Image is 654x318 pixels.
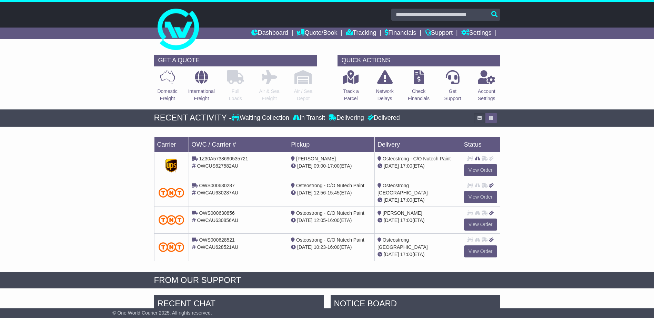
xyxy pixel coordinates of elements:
span: [DATE] [297,218,312,223]
span: OWCUS627582AU [197,163,238,169]
a: InternationalFreight [188,70,215,106]
span: © One World Courier 2025. All rights reserved. [112,310,212,316]
span: Osteostrong - C/O Nutech Paint [383,156,451,161]
span: OWS000628521 [199,237,235,243]
div: Delivering [327,114,366,122]
div: - (ETA) [291,189,372,197]
div: Waiting Collection [232,114,291,122]
img: TNT_Domestic.png [159,188,184,197]
span: [PERSON_NAME] [296,156,336,161]
div: - (ETA) [291,217,372,224]
span: 15:45 [328,190,340,195]
p: International Freight [188,88,215,102]
span: 10:23 [314,244,326,250]
span: 1Z30A5738690535721 [199,156,248,161]
div: RECENT ACTIVITY - [154,113,232,123]
a: GetSupport [444,70,461,106]
span: 16:00 [328,218,340,223]
span: 17:00 [400,197,412,203]
span: [DATE] [297,244,312,250]
div: (ETA) [378,162,458,170]
div: GET A QUOTE [154,55,317,66]
a: Financials [385,28,416,39]
a: NetworkDelays [375,70,394,106]
td: Pickup [288,137,375,152]
span: Osteostrong - C/O Nutech Paint [296,237,364,243]
span: [DATE] [384,163,399,169]
span: [DATE] [384,197,399,203]
div: (ETA) [378,197,458,204]
a: View Order [464,191,497,203]
span: 17:00 [400,252,412,257]
div: (ETA) [378,251,458,258]
p: Account Settings [478,88,495,102]
p: Track a Parcel [343,88,359,102]
a: Settings [461,28,492,39]
a: CheckFinancials [408,70,430,106]
span: [DATE] [297,163,312,169]
a: View Order [464,245,497,257]
span: 09:00 [314,163,326,169]
span: [DATE] [384,218,399,223]
p: Get Support [444,88,461,102]
span: Osteostrong - C/O Nutech Paint [296,210,364,216]
img: TNT_Domestic.png [159,215,184,224]
span: [PERSON_NAME] [383,210,422,216]
span: 17:00 [328,163,340,169]
a: Dashboard [251,28,288,39]
div: - (ETA) [291,162,372,170]
span: OWS000630856 [199,210,235,216]
div: RECENT CHAT [154,295,324,314]
p: Full Loads [227,88,244,102]
img: GetCarrierServiceDarkLogo [165,159,177,172]
a: View Order [464,164,497,176]
span: Osteostrong - C/O Nutech Paint [296,183,364,188]
span: OWCAU628521AU [197,244,238,250]
span: 16:00 [328,244,340,250]
div: (ETA) [378,217,458,224]
div: In Transit [291,114,327,122]
a: DomesticFreight [157,70,178,106]
p: Air / Sea Depot [294,88,313,102]
p: Domestic Freight [157,88,177,102]
a: AccountSettings [477,70,496,106]
td: Carrier [154,137,189,152]
span: 17:00 [400,163,412,169]
span: 12:05 [314,218,326,223]
td: Status [461,137,500,152]
span: OWCAU630287AU [197,190,238,195]
span: Osteostrong [GEOGRAPHIC_DATA] [378,237,428,250]
td: OWC / Carrier # [189,137,288,152]
span: Osteostrong [GEOGRAPHIC_DATA] [378,183,428,195]
p: Air & Sea Freight [259,88,280,102]
div: FROM OUR SUPPORT [154,275,500,285]
a: Quote/Book [296,28,337,39]
div: NOTICE BOARD [331,295,500,314]
span: [DATE] [297,190,312,195]
span: [DATE] [384,252,399,257]
p: Network Delays [376,88,393,102]
a: View Order [464,219,497,231]
a: Support [425,28,453,39]
div: - (ETA) [291,244,372,251]
p: Check Financials [408,88,430,102]
a: Tracking [346,28,376,39]
span: OWS000630287 [199,183,235,188]
td: Delivery [374,137,461,152]
img: TNT_Domestic.png [159,242,184,252]
span: 12:56 [314,190,326,195]
div: Delivered [366,114,400,122]
span: OWCAU630856AU [197,218,238,223]
div: QUICK ACTIONS [338,55,500,66]
a: Track aParcel [343,70,359,106]
span: 17:00 [400,218,412,223]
